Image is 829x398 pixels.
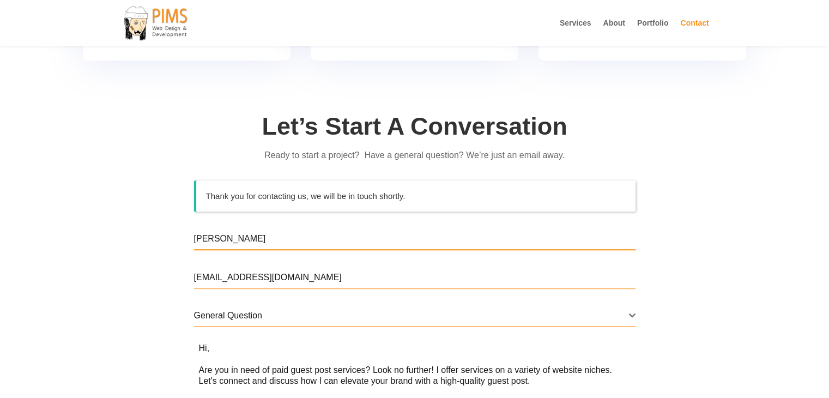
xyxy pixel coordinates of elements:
[197,112,633,147] h2: Let’s Start A Conversation
[194,305,636,327] span: General Question
[560,19,591,46] a: Services
[603,19,625,46] a: About
[637,19,669,46] a: Portfolio
[194,228,636,250] input: * Name
[680,19,709,46] a: Contact
[197,147,633,164] p: Ready to start a project? Have a general question? We’re just an email away.
[123,5,189,41] img: PIMS Web Design & Development LLC
[194,267,636,289] input: * Email Address
[194,305,629,326] span: General Question
[194,180,636,212] div: Thank you for contacting us, we will be in touch shortly.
